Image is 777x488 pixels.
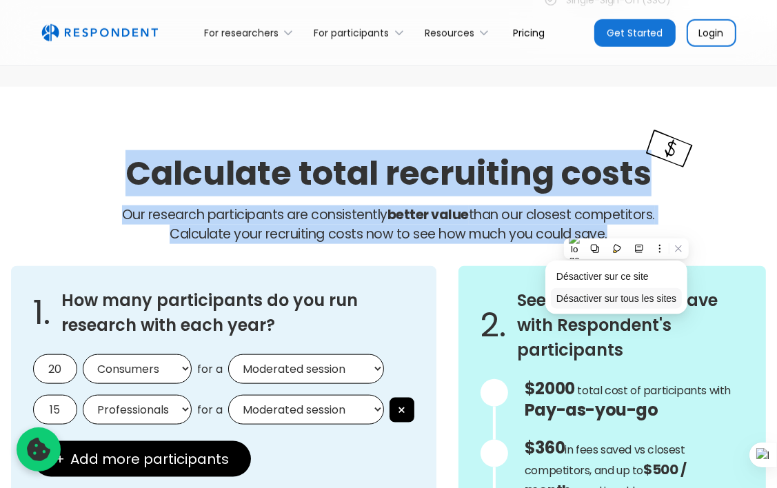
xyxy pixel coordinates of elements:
strong: better value [387,205,469,224]
div: For researchers [196,17,306,49]
a: Pricing [502,17,556,49]
button: + Add more participants [33,441,251,477]
span: $360 [525,436,565,459]
div: For participants [314,26,390,40]
h3: How many participants do you run research with each year? [61,288,414,338]
span: + [55,452,65,466]
div: For researchers [204,26,279,40]
h3: See how you could save with Respondent's participants [517,288,744,363]
a: home [41,24,158,42]
span: total cost of participants with [578,383,731,398]
span: Add more participants [70,452,229,466]
button: × [390,398,414,423]
span: 2. [481,318,506,332]
span: for a [197,363,223,376]
a: Get Started [594,19,676,47]
span: 1. [33,306,50,320]
div: Resources [417,17,502,49]
img: Untitled UI logotext [41,24,158,42]
span: $2000 [525,377,575,400]
div: For participants [306,17,416,49]
div: Resources [425,26,474,40]
h2: Calculate total recruiting costs [125,150,652,196]
span: Pay-as-you-go [525,398,658,421]
a: Login [687,19,736,47]
p: Our research participants are consistently than our closest competitors. [11,205,766,244]
span: for a [197,403,223,417]
span: Calculate your recruiting costs now to see how much you could save. [170,225,607,243]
